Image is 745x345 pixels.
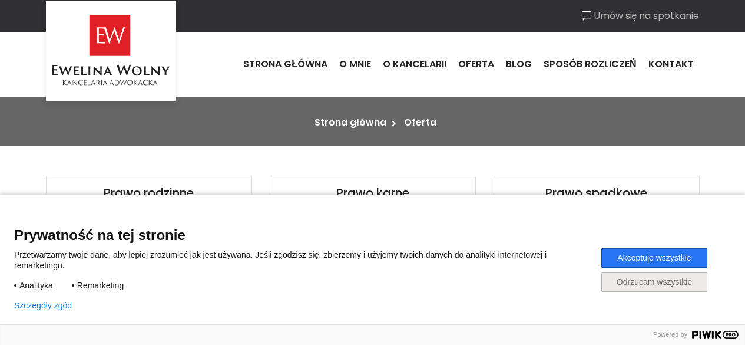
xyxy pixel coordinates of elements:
a: Strona główna [314,116,386,129]
button: Odrzucam wszystkie [601,272,707,292]
h4: Prawo karne [270,176,475,200]
a: Umów się na spotkanie [582,9,700,23]
a: Blog [500,48,538,80]
button: Akceptuję wszystkie [601,248,707,268]
p: Przetwarzamy twoje dane, aby lepiej zrozumieć jak jest używana. Jeśli zgodzisz się, zbierzemy i u... [14,249,601,271]
a: Kontakt [643,48,700,80]
span: Prywatność na tej stronie [14,226,731,244]
button: Szczegóły zgód [14,301,72,310]
span: Remarketing [77,280,124,291]
a: Oferta [452,48,500,80]
a: Sposób rozliczeń [538,48,643,80]
span: Analityka [19,280,53,291]
span: Powered by [648,331,692,339]
h4: Prawo spadkowe [494,176,699,200]
a: Strona główna [237,48,333,80]
h4: Prawo rodzinne [47,176,251,200]
li: Oferta [404,116,436,130]
a: O mnie [333,48,377,80]
a: O kancelarii [377,48,452,80]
